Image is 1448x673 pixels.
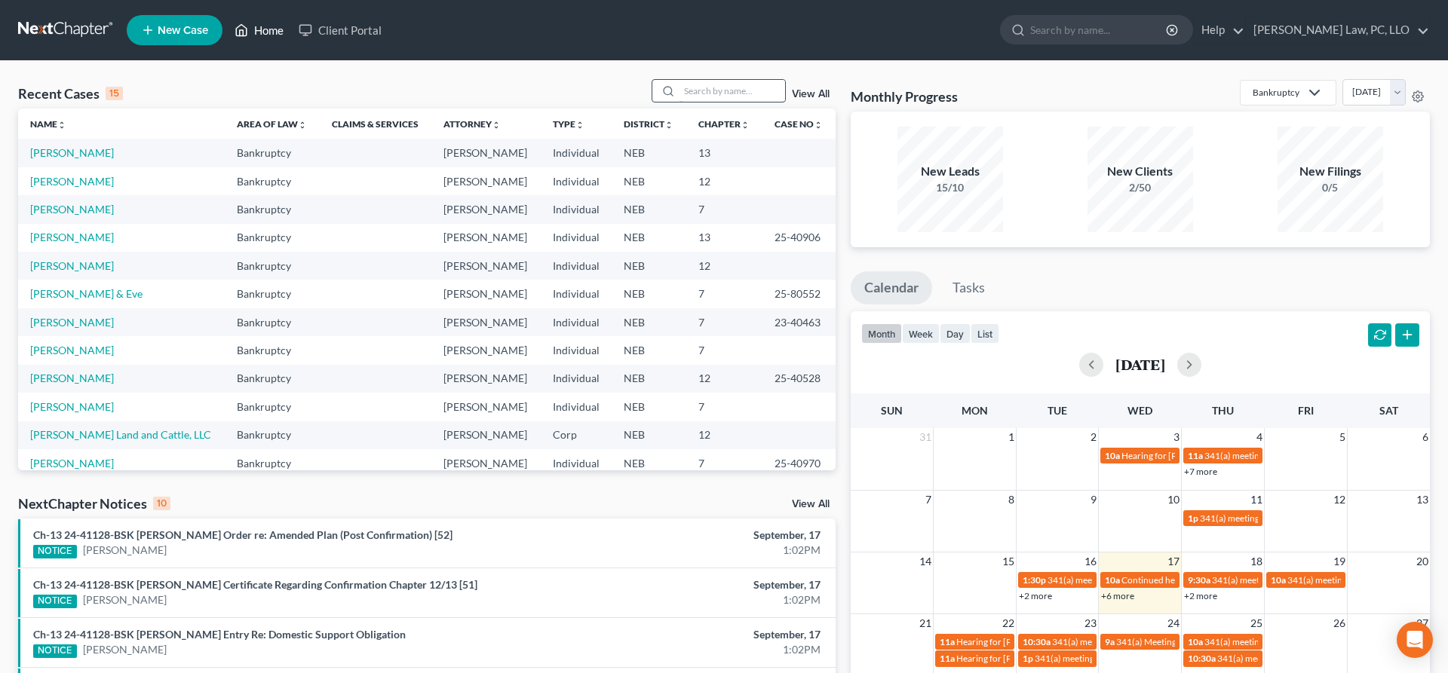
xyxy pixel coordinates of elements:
span: 9:30a [1188,574,1210,586]
td: Bankruptcy [225,195,320,223]
td: Bankruptcy [225,449,320,477]
a: Ch-13 24-41128-BSK [PERSON_NAME] Order re: Amended Plan (Post Confirmation) [52] [33,528,452,541]
td: Bankruptcy [225,280,320,307]
span: 341(a) meeting for [PERSON_NAME] [1204,636,1350,647]
td: [PERSON_NAME] [431,252,540,280]
td: Individual [541,195,612,223]
div: New Leads [897,163,1003,180]
a: Client Portal [291,17,389,44]
span: 31 [918,428,933,446]
span: 19 [1332,552,1347,571]
td: NEB [612,224,686,252]
h3: Monthly Progress [851,87,958,106]
div: NOTICE [33,545,77,558]
span: 10 [1166,491,1181,509]
i: unfold_more [575,121,584,130]
a: [PERSON_NAME] [83,543,167,558]
span: Sat [1379,404,1398,417]
span: Hearing for [PERSON_NAME] Land & Cattle [956,653,1127,664]
td: Bankruptcy [225,252,320,280]
span: 10:30a [1023,636,1051,647]
span: 11 [1249,491,1264,509]
span: 1p [1188,512,1198,524]
td: 12 [686,421,762,449]
i: unfold_more [57,121,66,130]
span: 341(a) meeting for [PERSON_NAME] [1200,512,1345,524]
span: 1p [1023,653,1033,664]
td: 7 [686,393,762,421]
div: September, 17 [568,528,821,543]
td: Corp [541,421,612,449]
span: 25 [1249,614,1264,632]
span: 4 [1255,428,1264,446]
span: New Case [158,25,208,36]
td: NEB [612,195,686,223]
a: [PERSON_NAME] [30,175,114,188]
td: 13 [686,139,762,167]
td: Bankruptcy [225,167,320,195]
input: Search by name... [1030,16,1168,44]
div: 1:02PM [568,543,821,558]
span: Mon [962,404,988,417]
span: 1 [1007,428,1016,446]
div: New Filings [1278,163,1383,180]
td: NEB [612,280,686,307]
span: 11a [940,653,955,664]
div: Bankruptcy [1253,86,1299,99]
td: 12 [686,365,762,393]
a: [PERSON_NAME] [83,642,167,657]
span: 7 [924,491,933,509]
a: Typeunfold_more [553,118,584,130]
a: Attorneyunfold_more [443,118,501,130]
span: 10:30a [1188,653,1216,664]
div: 10 [153,497,170,510]
td: 7 [686,449,762,477]
a: Ch-13 24-41128-BSK [PERSON_NAME] Entry Re: Domestic Support Obligation [33,628,406,641]
i: unfold_more [814,121,823,130]
span: Tue [1048,404,1067,417]
td: Individual [541,167,612,195]
td: NEB [612,421,686,449]
span: 10a [1271,574,1286,586]
a: [PERSON_NAME] [30,344,114,356]
td: 7 [686,336,762,364]
a: Help [1194,17,1244,44]
td: 25-80552 [762,280,836,307]
div: 0/5 [1278,180,1383,195]
td: [PERSON_NAME] [431,308,540,336]
td: Individual [541,336,612,364]
span: 17 [1166,552,1181,571]
th: Claims & Services [320,109,431,139]
td: 12 [686,252,762,280]
td: NEB [612,365,686,393]
td: 7 [686,195,762,223]
span: 341(a) meeting for [PERSON_NAME] [1035,653,1180,664]
a: View All [792,89,830,99]
a: +2 more [1184,590,1217,601]
span: 10a [1105,574,1120,586]
a: Districtunfold_more [624,118,673,130]
div: September, 17 [568,627,821,642]
div: 1:02PM [568,592,821,607]
span: Thu [1212,404,1234,417]
td: Bankruptcy [225,308,320,336]
button: list [971,323,999,344]
a: +7 more [1184,466,1217,477]
span: 1:30p [1023,574,1046,586]
span: 23 [1083,614,1098,632]
td: Individual [541,393,612,421]
td: NEB [612,308,686,336]
span: 2 [1089,428,1098,446]
div: September, 17 [568,577,821,592]
td: Bankruptcy [225,224,320,252]
td: [PERSON_NAME] [431,449,540,477]
div: Recent Cases [18,84,123,102]
button: month [861,323,902,344]
span: 24 [1166,614,1181,632]
span: 11a [940,636,955,647]
span: 8 [1007,491,1016,509]
div: New Clients [1088,163,1193,180]
a: Chapterunfold_more [698,118,750,130]
td: [PERSON_NAME] [431,195,540,223]
span: 22 [1001,614,1016,632]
